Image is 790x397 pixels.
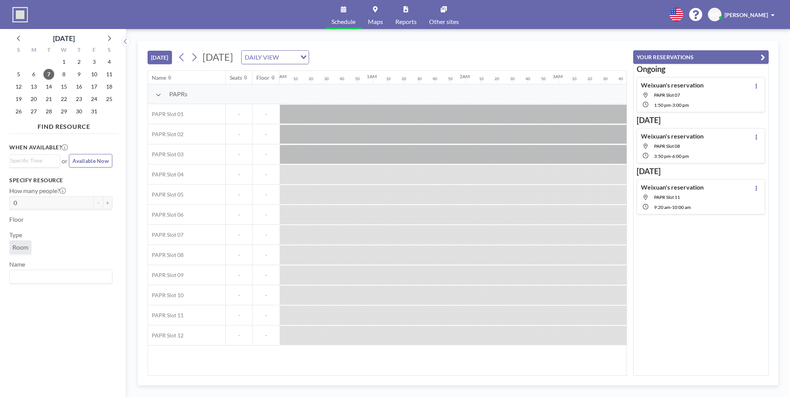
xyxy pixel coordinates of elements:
h4: Weixuan's reservation [641,183,704,191]
span: PAPR Slot 11 [654,194,680,200]
div: T [71,46,86,56]
span: - [252,211,280,218]
span: Sunday, October 26, 2025 [13,106,24,117]
div: 40 [433,76,437,81]
span: - [226,171,252,178]
div: Name [152,74,166,81]
div: S [11,46,26,56]
span: Friday, October 24, 2025 [89,94,100,104]
span: - [252,111,280,118]
h3: Ongoing [637,64,765,74]
button: Available Now [69,154,112,168]
span: PAPR Slot 11 [148,312,184,319]
div: 3AM [553,74,563,79]
span: PAPR Slot 03 [148,151,184,158]
span: PAPR Slot 09 [148,272,184,279]
div: 20 [587,76,592,81]
input: Search for option [10,156,55,165]
input: Search for option [281,52,296,62]
h3: Specify resource [9,177,112,184]
span: PAPR Slot 06 [148,211,184,218]
span: - [252,231,280,238]
span: Tuesday, October 14, 2025 [43,81,54,92]
span: Saturday, October 4, 2025 [104,56,115,67]
span: Saturday, October 11, 2025 [104,69,115,80]
span: - [226,151,252,158]
span: Monday, October 27, 2025 [28,106,39,117]
label: Name [9,260,25,268]
span: Wednesday, October 22, 2025 [58,94,69,104]
h4: FIND RESOURCE [9,120,118,130]
span: Wednesday, October 8, 2025 [58,69,69,80]
span: - [226,272,252,279]
span: Thursday, October 30, 2025 [74,106,84,117]
div: Seats [230,74,242,81]
h4: Weixuan's reservation [641,81,704,89]
span: - [671,153,672,159]
span: Friday, October 17, 2025 [89,81,100,92]
span: Monday, October 20, 2025 [28,94,39,104]
div: W [57,46,72,56]
span: - [226,332,252,339]
span: 3:50 PM [654,153,671,159]
button: + [103,196,112,209]
span: - [252,292,280,299]
div: 10 [572,76,577,81]
div: 50 [541,76,546,81]
span: - [226,252,252,258]
span: - [252,131,280,138]
span: Tuesday, October 7, 2025 [43,69,54,80]
span: Monday, October 13, 2025 [28,81,39,92]
h4: Weixuan's reservation [641,132,704,140]
span: WX [710,11,720,18]
button: - [94,196,103,209]
div: 10 [479,76,484,81]
div: 2AM [460,74,470,79]
div: 20 [495,76,499,81]
span: Friday, October 3, 2025 [89,56,100,67]
input: Search for option [10,272,108,282]
div: 30 [417,76,422,81]
div: S [101,46,117,56]
span: - [226,211,252,218]
span: - [226,111,252,118]
span: Thursday, October 16, 2025 [74,81,84,92]
h3: [DATE] [637,115,765,125]
button: YOUR RESERVATIONS [633,50,769,64]
span: Tuesday, October 21, 2025 [43,94,54,104]
span: Reports [395,19,417,25]
span: PAPR Slot 07 [654,92,680,98]
div: 40 [340,76,344,81]
span: PAPRs [169,90,187,98]
span: Sunday, October 19, 2025 [13,94,24,104]
div: 20 [309,76,313,81]
span: - [252,191,280,198]
div: 10 [293,76,298,81]
span: - [670,204,672,210]
div: F [86,46,101,56]
span: Monday, October 6, 2025 [28,69,39,80]
span: Sunday, October 12, 2025 [13,81,24,92]
span: - [252,171,280,178]
span: - [252,312,280,319]
span: - [252,151,280,158]
div: 50 [448,76,453,81]
img: organization-logo [12,7,28,22]
label: How many people? [9,187,66,195]
span: Friday, October 10, 2025 [89,69,100,80]
div: 1AM [367,74,377,79]
div: 20 [402,76,406,81]
span: DAILY VIEW [243,52,280,62]
div: 40 [618,76,623,81]
span: PAPR Slot 12 [148,332,184,339]
div: Search for option [242,51,309,64]
div: Search for option [10,155,60,166]
span: - [226,131,252,138]
span: PAPR Slot 08 [654,143,680,149]
span: PAPR Slot 08 [148,252,184,258]
div: 30 [324,76,329,81]
span: Sunday, October 5, 2025 [13,69,24,80]
span: Schedule [331,19,355,25]
span: Friday, October 31, 2025 [89,106,100,117]
span: - [252,252,280,258]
